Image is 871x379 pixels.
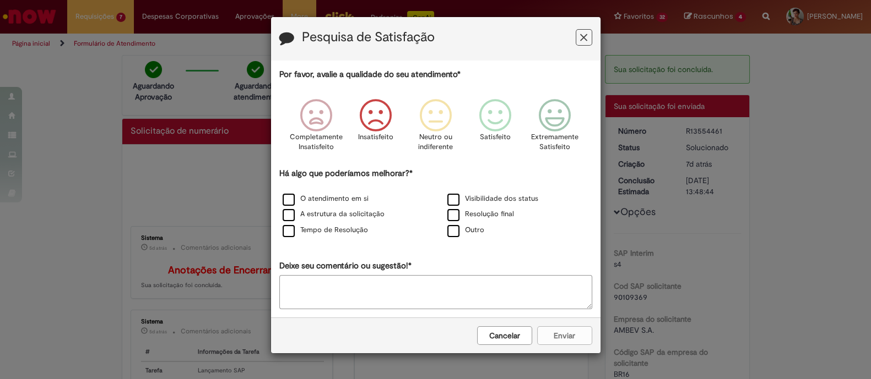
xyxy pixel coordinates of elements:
[283,225,368,235] label: Tempo de Resolução
[283,194,369,204] label: O atendimento em si
[447,209,514,219] label: Resolução final
[467,91,523,166] div: Satisfeito
[358,132,393,142] p: Insatisfeito
[283,209,385,219] label: A estrutura da solicitação
[447,194,538,204] label: Visibilidade dos status
[288,91,344,166] div: Completamente Insatisfeito
[290,132,343,152] p: Completamente Insatisfeito
[531,132,578,152] p: Extremamente Satisfeito
[527,91,583,166] div: Extremamente Satisfeito
[279,69,461,80] label: Por favor, avalie a qualidade do seu atendimento*
[480,132,511,142] p: Satisfeito
[407,91,463,166] div: Neutro ou indiferente
[477,326,532,345] button: Cancelar
[415,132,455,152] p: Neutro ou indiferente
[302,30,435,45] label: Pesquisa de Satisfação
[279,260,412,272] label: Deixe seu comentário ou sugestão!*
[279,168,592,239] div: Há algo que poderíamos melhorar?*
[447,225,484,235] label: Outro
[348,91,404,166] div: Insatisfeito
